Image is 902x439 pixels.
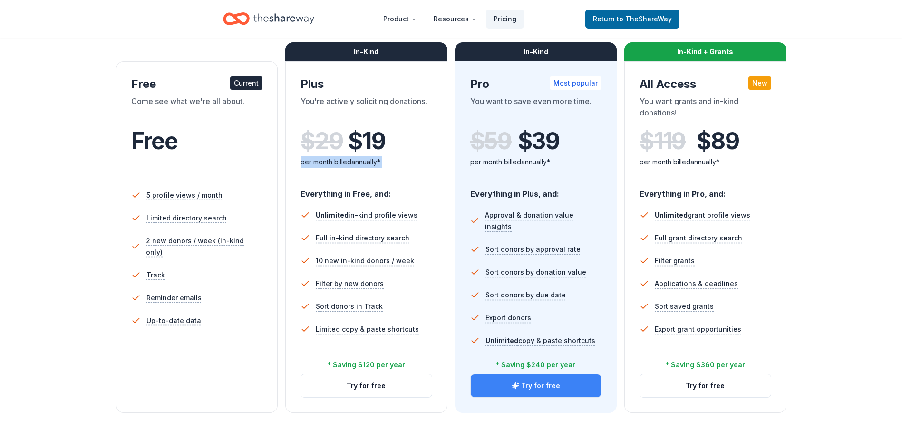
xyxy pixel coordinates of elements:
span: $ 39 [518,128,560,154]
span: 5 profile views / month [146,190,223,201]
span: Export grant opportunities [655,324,741,335]
div: You want to save even more time. [470,95,602,122]
span: in-kind profile views [316,211,417,219]
span: Return [593,13,672,25]
span: Sort donors in Track [316,301,383,312]
span: Unlimited [485,336,518,344]
div: Current [230,76,262,90]
div: * Saving $120 per year [328,359,405,371]
span: Applications & deadlines [655,278,738,289]
div: In-Kind [455,42,617,61]
span: 10 new in-kind donors / week [316,255,414,267]
span: Sort donors by due date [485,289,566,301]
div: You want grants and in-kind donations! [640,95,771,122]
span: copy & paste shortcuts [485,336,595,344]
span: Track [146,269,165,281]
span: Limited directory search [146,212,227,224]
span: Filter grants [655,255,695,267]
div: Everything in Plus, and: [470,180,602,200]
div: Most popular [550,76,601,90]
button: Try for free [301,374,432,397]
div: In-Kind + Grants [624,42,786,61]
span: Sort donors by approval rate [485,244,581,255]
div: Plus [301,76,432,92]
span: Full in-kind directory search [316,232,409,244]
div: * Saving $240 per year [496,359,575,371]
button: Product [376,10,424,29]
span: Full grant directory search [655,232,742,244]
span: $ 19 [348,128,385,154]
div: In-Kind [285,42,447,61]
div: Everything in Free, and: [301,180,432,200]
div: Free [131,76,263,92]
span: Up-to-date data [146,315,201,326]
button: Try for free [471,374,601,397]
div: Come see what we're all about. [131,95,263,122]
span: Unlimited [655,211,688,219]
span: Filter by new donors [316,278,384,289]
div: New [748,76,771,90]
span: Sort saved grants [655,301,714,312]
a: Returnto TheShareWay [585,10,679,29]
button: Resources [426,10,484,29]
div: * Saving $360 per year [666,359,745,371]
a: Pricing [486,10,524,29]
div: per month billed annually* [301,156,432,168]
span: Reminder emails [146,292,202,304]
span: Limited copy & paste shortcuts [316,324,419,335]
span: to TheShareWay [617,15,672,23]
span: Sort donors by donation value [485,267,586,278]
div: per month billed annually* [470,156,602,168]
span: 2 new donors / week (in-kind only) [146,235,262,258]
span: Approval & donation value insights [485,210,601,232]
a: Home [223,8,314,30]
div: per month billed annually* [640,156,771,168]
div: Pro [470,76,602,92]
button: Try for free [640,374,771,397]
span: Unlimited [316,211,349,219]
div: Everything in Pro, and: [640,180,771,200]
span: Export donors [485,312,531,324]
span: grant profile views [655,211,750,219]
nav: Main [376,8,524,30]
span: $ 89 [697,128,739,154]
div: All Access [640,76,771,92]
div: You're actively soliciting donations. [301,95,432,122]
span: Free [131,127,178,155]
